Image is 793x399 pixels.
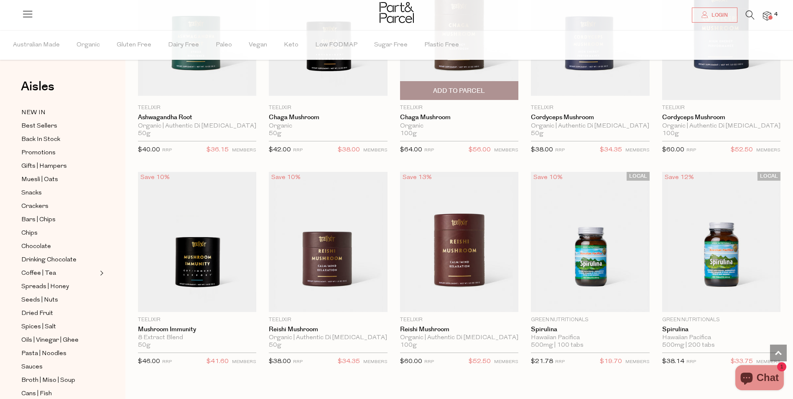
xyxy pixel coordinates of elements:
[269,114,387,121] a: Chaga Mushroom
[21,295,58,305] span: Seeds | Nuts
[733,365,786,392] inbox-online-store-chat: Shopify online store chat
[21,174,97,185] a: Muesli | Oats
[21,281,97,292] a: Spreads | Honey
[269,316,387,324] p: Teelixir
[662,114,780,121] a: Cordyceps Mushroom
[98,268,104,278] button: Expand/Collapse Coffee | Tea
[627,172,650,181] span: LOCAL
[21,188,42,198] span: Snacks
[21,335,79,345] span: Oils | Vinegar | Ghee
[293,148,303,153] small: RRP
[756,148,780,153] small: MEMBERS
[469,145,491,156] span: $56.00
[21,121,97,131] a: Best Sellers
[21,242,51,252] span: Chocolate
[21,188,97,198] a: Snacks
[662,342,715,349] span: 500mg | 200 tabs
[363,148,388,153] small: MEMBERS
[662,316,780,324] p: Green Nutritionals
[662,130,679,138] span: 100g
[772,11,780,18] span: 4
[531,172,649,312] img: Spirulina
[21,175,58,185] span: Muesli | Oats
[731,145,753,156] span: $52.50
[494,148,518,153] small: MEMBERS
[21,107,97,118] a: NEW IN
[21,161,67,171] span: Gifts | Hampers
[138,326,256,333] a: Mushroom Immunity
[21,201,97,212] a: Crackers
[424,31,459,60] span: Plastic Free
[138,123,256,130] div: Organic | Authentic Di [MEDICAL_DATA] Source
[625,360,650,364] small: MEMBERS
[555,148,565,153] small: RRP
[400,130,417,138] span: 100g
[76,31,100,60] span: Organic
[531,358,553,365] span: $21.78
[21,309,53,319] span: Dried Fruit
[162,148,172,153] small: RRP
[400,104,518,112] p: Teelixir
[269,334,387,342] div: Organic | Authentic Di [MEDICAL_DATA] Source
[21,121,57,131] span: Best Sellers
[138,172,172,183] div: Save 10%
[400,81,518,100] button: Add To Parcel
[400,172,518,312] img: Reishi Mushroom
[138,316,256,324] p: Teelixir
[269,104,387,112] p: Teelixir
[168,31,199,60] span: Dairy Free
[21,202,48,212] span: Crackers
[338,145,360,156] span: $38.00
[21,134,97,145] a: Back In Stock
[400,147,422,153] span: $64.00
[232,148,256,153] small: MEMBERS
[662,172,696,183] div: Save 12%
[531,130,543,138] span: 50g
[138,104,256,112] p: Teelixir
[400,316,518,324] p: Teelixir
[21,215,97,225] a: Bars | Chips
[662,326,780,333] a: Spirulina
[269,342,281,349] span: 50g
[21,161,97,171] a: Gifts | Hampers
[13,31,60,60] span: Australian Made
[269,147,291,153] span: $42.00
[709,12,728,19] span: Login
[21,308,97,319] a: Dried Fruit
[400,172,434,183] div: Save 13%
[662,334,780,342] div: Hawaiian Pacifica
[138,172,256,312] img: Mushroom Immunity
[269,172,387,312] img: Reishi Mushroom
[531,334,649,342] div: Hawaiian Pacifica
[207,356,229,367] span: $41.60
[424,360,434,364] small: RRP
[363,360,388,364] small: MEMBERS
[21,241,97,252] a: Chocolate
[21,269,56,279] span: Coffee | Tea
[662,147,684,153] span: $60.00
[269,130,281,138] span: 50g
[21,322,56,332] span: Spices | Salt
[21,108,46,118] span: NEW IN
[625,148,650,153] small: MEMBERS
[433,87,485,95] span: Add To Parcel
[21,376,75,386] span: Broth | Miso | Soup
[686,360,696,364] small: RRP
[21,255,76,265] span: Drinking Chocolate
[293,360,303,364] small: RRP
[162,360,172,364] small: RRP
[21,215,56,225] span: Bars | Chips
[600,356,622,367] span: $19.70
[692,8,737,23] a: Login
[249,31,267,60] span: Vegan
[21,362,97,372] a: Sauces
[686,148,696,153] small: RRP
[469,356,491,367] span: $52.50
[662,172,780,312] img: Spirulina
[531,104,649,112] p: Teelixir
[21,349,66,359] span: Pasta | Noodles
[21,389,52,399] span: Cans | Fish
[531,147,553,153] span: $38.00
[21,228,97,238] a: Chips
[232,360,256,364] small: MEMBERS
